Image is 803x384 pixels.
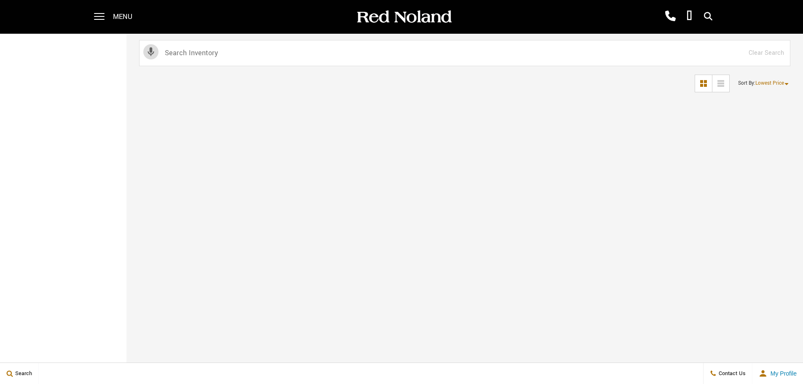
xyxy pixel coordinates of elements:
[738,80,755,87] span: Sort By :
[355,10,452,24] img: Red Noland Auto Group
[13,370,32,377] span: Search
[139,40,790,66] input: Search Inventory
[767,370,797,377] span: My Profile
[143,44,158,59] svg: Click to toggle on voice search
[752,363,803,384] button: user-profile-menu
[755,80,784,87] span: Lowest Price
[717,370,746,377] span: Contact Us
